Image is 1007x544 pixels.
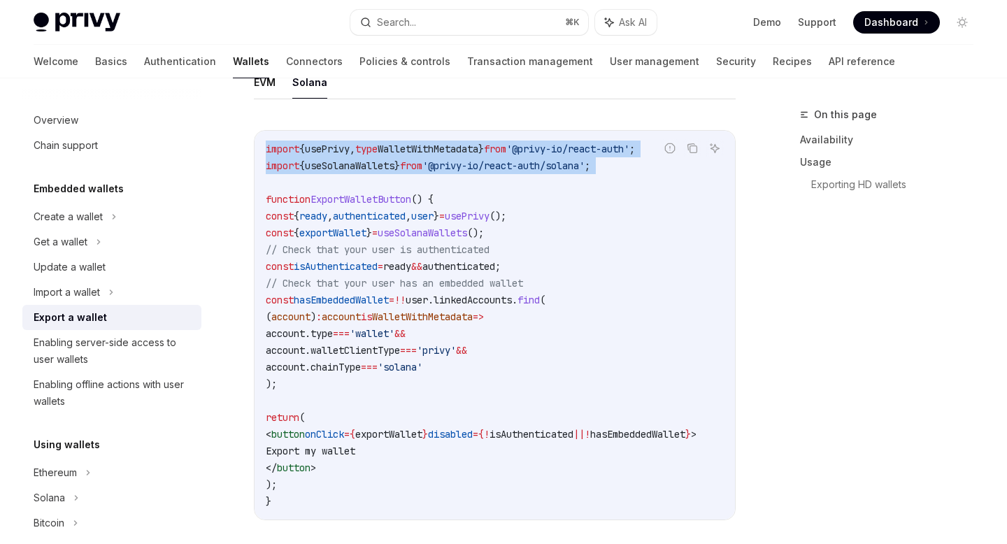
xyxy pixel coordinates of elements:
span: function [266,193,310,206]
span: > [310,461,316,474]
button: Ask AI [706,139,724,157]
span: > [691,428,697,441]
span: => [473,310,484,323]
span: 'solana' [378,361,422,373]
a: Chain support [22,133,201,158]
span: from [484,143,506,155]
a: Exporting HD wallets [811,173,985,196]
span: = [378,260,383,273]
span: isAuthenticated [490,428,573,441]
span: walletClientType [310,344,400,357]
span: } [366,227,372,239]
a: Policies & controls [359,45,450,78]
span: disabled [428,428,473,441]
h5: Embedded wallets [34,180,124,197]
span: } [478,143,484,155]
span: authenticated [333,210,406,222]
span: user [406,294,428,306]
div: Create a wallet [34,208,103,225]
span: ( [299,411,305,424]
button: Ask AI [595,10,657,35]
span: user [411,210,434,222]
span: On this page [814,106,877,123]
span: === [400,344,417,357]
span: find [517,294,540,306]
div: Chain support [34,137,98,154]
button: EVM [254,66,276,99]
span: , [350,143,355,155]
span: Dashboard [864,15,918,29]
span: account [266,327,305,340]
span: , [406,210,411,222]
span: : [316,310,322,323]
span: ( [266,310,271,323]
div: Update a wallet [34,259,106,275]
span: Export my wallet [266,445,355,457]
span: ExportWalletButton [310,193,411,206]
a: Usage [800,151,985,173]
a: Enabling server-side access to user wallets [22,330,201,372]
span: === [361,361,378,373]
span: useSolanaWallets [378,227,467,239]
span: '@privy-io/react-auth/solana' [422,159,585,172]
span: && [394,327,406,340]
span: chainType [310,361,361,373]
span: (); [467,227,484,239]
span: && [456,344,467,357]
div: Export a wallet [34,309,107,326]
span: const [266,260,294,273]
div: Overview [34,112,78,129]
span: ) [310,310,316,323]
span: && [411,260,422,273]
button: Solana [292,66,327,99]
span: </ [266,461,277,474]
span: ; [585,159,590,172]
a: Dashboard [853,11,940,34]
span: const [266,210,294,222]
a: Security [716,45,756,78]
button: Search...⌘K [350,10,587,35]
a: User management [610,45,699,78]
span: 'privy' [417,344,456,357]
a: Basics [95,45,127,78]
span: hasEmbeddedWallet [590,428,685,441]
span: === [333,327,350,340]
div: Import a wallet [34,284,100,301]
span: is [361,310,372,323]
span: from [400,159,422,172]
button: Copy the contents from the code block [683,139,701,157]
a: Authentication [144,45,216,78]
span: authenticated [422,260,495,273]
span: button [271,428,305,441]
span: usePrivy [445,210,490,222]
span: = [389,294,394,306]
a: Enabling offline actions with user wallets [22,372,201,414]
span: // Check that your user has an embedded wallet [266,277,523,289]
h5: Using wallets [34,436,100,453]
span: { [299,143,305,155]
span: ready [383,260,411,273]
span: () { [411,193,434,206]
span: button [277,461,310,474]
span: < [266,428,271,441]
a: Support [798,15,836,29]
span: ); [266,378,277,390]
span: ( [540,294,545,306]
span: usePrivy [305,143,350,155]
span: linkedAccounts [434,294,512,306]
span: type [310,327,333,340]
span: hasEmbeddedWallet [294,294,389,306]
span: = [344,428,350,441]
span: = [372,227,378,239]
span: ); [266,478,277,491]
div: Search... [377,14,416,31]
span: WalletWithMetadata [372,310,473,323]
span: { [350,428,355,441]
a: Demo [753,15,781,29]
span: account [271,310,310,323]
a: Welcome [34,45,78,78]
div: Enabling offline actions with user wallets [34,376,193,410]
span: . [305,361,310,373]
span: { [299,159,305,172]
span: import [266,143,299,155]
